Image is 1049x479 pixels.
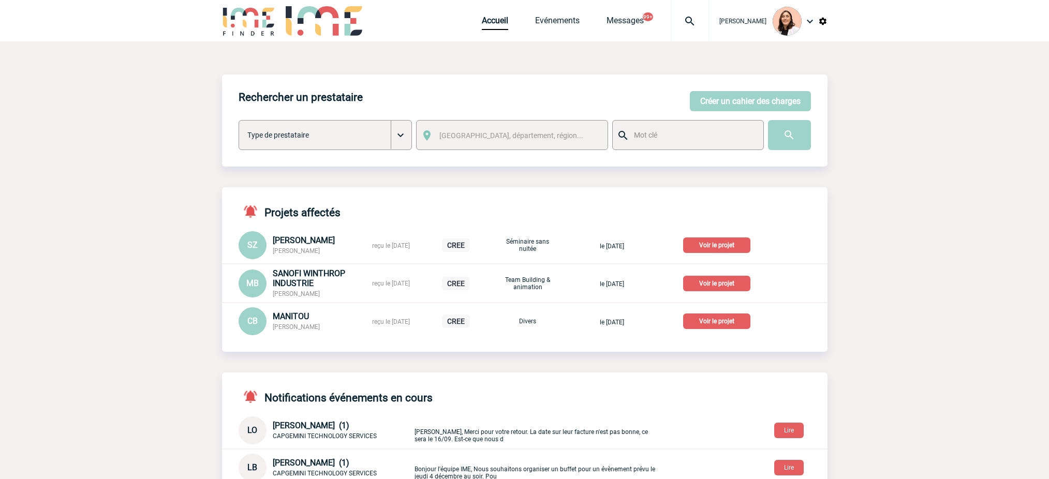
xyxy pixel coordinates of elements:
span: le [DATE] [600,280,624,288]
button: 99+ [643,12,653,21]
span: LB [247,462,257,472]
a: Lire [766,462,812,472]
span: le [DATE] [600,319,624,326]
span: le [DATE] [600,243,624,250]
span: [GEOGRAPHIC_DATA], département, région... [439,131,583,140]
p: CREE [442,277,470,290]
p: Voir le projet [683,276,750,291]
a: LO [PERSON_NAME] (1) CAPGEMINI TECHNOLOGY SERVICES [PERSON_NAME], Merci pour votre retour. La dat... [239,425,658,435]
h4: Notifications événements en cours [239,389,433,404]
button: Lire [774,460,804,475]
a: Lire [766,425,812,435]
p: Divers [502,318,554,325]
a: Voir le projet [683,239,755,249]
img: 129834-0.png [773,7,802,36]
div: Conversation privée : Client - Agence [239,416,412,444]
p: Séminaire sans nuitée [502,238,554,252]
p: Voir le projet [683,237,750,253]
h4: Projets affectés [239,204,341,219]
span: [PERSON_NAME] [719,18,766,25]
img: notifications-active-24-px-r.png [243,204,264,219]
span: reçu le [DATE] [372,280,410,287]
input: Mot clé [631,128,754,142]
img: IME-Finder [222,6,276,36]
span: SANOFI WINTHROP INDUSTRIE [273,268,345,288]
span: MB [246,278,259,288]
img: notifications-active-24-px-r.png [243,389,264,404]
p: [PERSON_NAME], Merci pour votre retour. La date sur leur facture n'est pas bonne, ce sera le 16/0... [415,418,658,443]
a: Accueil [482,16,508,30]
p: Voir le projet [683,313,750,329]
a: Evénements [535,16,580,30]
span: [PERSON_NAME] [273,247,320,255]
span: CAPGEMINI TECHNOLOGY SERVICES [273,470,377,477]
span: [PERSON_NAME] [273,323,320,331]
button: Lire [774,423,804,438]
input: Submit [768,120,811,150]
a: Voir le projet [683,278,755,288]
p: CREE [442,315,470,328]
span: reçu le [DATE] [372,242,410,249]
a: Voir le projet [683,316,755,325]
span: MANITOU [273,311,309,321]
span: LO [247,425,257,435]
span: [PERSON_NAME] (1) [273,458,349,468]
p: CREE [442,238,470,252]
span: CAPGEMINI TECHNOLOGY SERVICES [273,432,377,440]
a: LB [PERSON_NAME] (1) CAPGEMINI TECHNOLOGY SERVICES Bonjour l'équipe IME, Nous souhaitons organise... [239,462,658,472]
span: [PERSON_NAME] [273,235,335,245]
span: SZ [247,240,258,250]
span: [PERSON_NAME] [273,290,320,297]
a: Messages [607,16,644,30]
span: reçu le [DATE] [372,318,410,325]
span: CB [247,316,258,326]
h4: Rechercher un prestataire [239,91,363,103]
p: Team Building & animation [502,276,554,291]
span: [PERSON_NAME] (1) [273,421,349,430]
